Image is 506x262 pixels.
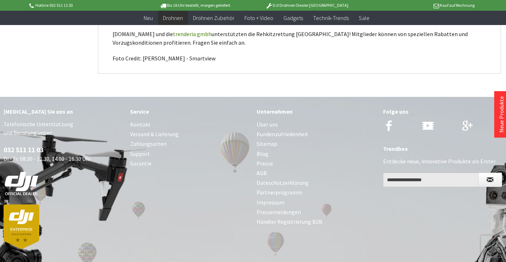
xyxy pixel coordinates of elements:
[158,11,188,25] a: Drohnen
[239,11,278,25] a: Foto + Video
[130,149,249,159] a: Support
[4,120,123,249] p: Telefonische Unterstützung und Beratung unter: Di - Fr: 08:30 - 11.30, 14.00 - 16.30 Uhr
[144,14,153,21] span: Neu
[257,188,376,197] a: Partnerprogramm
[193,14,234,21] span: Drohnen Zubehör
[383,144,502,153] div: Trendbox
[4,145,44,154] a: 032 511 11 03
[278,11,308,25] a: Gadgets
[188,11,239,25] a: Drohnen Zubehör
[130,159,249,168] a: Garantie
[359,14,369,21] span: Sale
[308,11,354,25] a: Technik-Trends
[383,107,502,116] div: Folge uns
[163,14,183,21] span: Drohnen
[130,107,249,116] div: Service
[257,198,376,207] a: Impressum
[130,139,249,149] a: Zahlungsarten
[283,14,303,21] span: Gadgets
[257,107,376,116] div: Unternehmen
[257,159,376,168] a: Presse
[257,139,376,149] a: Sitemap
[363,1,474,10] p: Kauf auf Rechnung
[251,1,363,10] p: DJI Drohnen Dealer [GEOGRAPHIC_DATA]
[4,172,39,196] img: white-dji-schweiz-logo-official_140x140.png
[113,54,486,63] p: Foto Credit: [PERSON_NAME] - Smartview
[257,168,376,178] a: AGB
[257,149,376,159] a: Blog
[28,1,139,10] p: Hotline 032 511 11 03
[383,173,478,187] input: Ihre E-Mail Adresse
[139,1,251,10] p: Bis 16 Uhr bestellt, morgen geliefert.
[257,120,376,129] a: Über uns
[354,11,374,25] a: Sale
[257,129,376,139] a: Kundenzufriedenheit
[244,14,273,21] span: Foto + Video
[113,30,486,47] p: [DOMAIN_NAME] und die unterstützten die Rehkitzrettung [GEOGRAPHIC_DATA]! Mitglieder können von s...
[257,207,376,217] a: Pressemeldungen
[383,157,502,165] p: Entdecke neue, innovative Produkte als Erster.
[257,217,376,227] a: Händler Registrierung B2B
[130,120,249,129] a: Kontakt
[4,107,123,116] div: [MEDICAL_DATA] Sie uns an
[313,14,349,21] span: Technik-Trends
[173,30,212,38] a: trenderia gmbh
[478,173,502,187] button: Newsletter abonnieren
[4,204,39,249] img: dji-partner-enterprise_goldLoJgYOWPUIEBO.png
[257,178,376,188] a: Dateschutzerklärung
[130,129,249,139] a: Versand & Lieferung
[139,11,158,25] a: Neu
[498,96,505,133] a: Neue Produkte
